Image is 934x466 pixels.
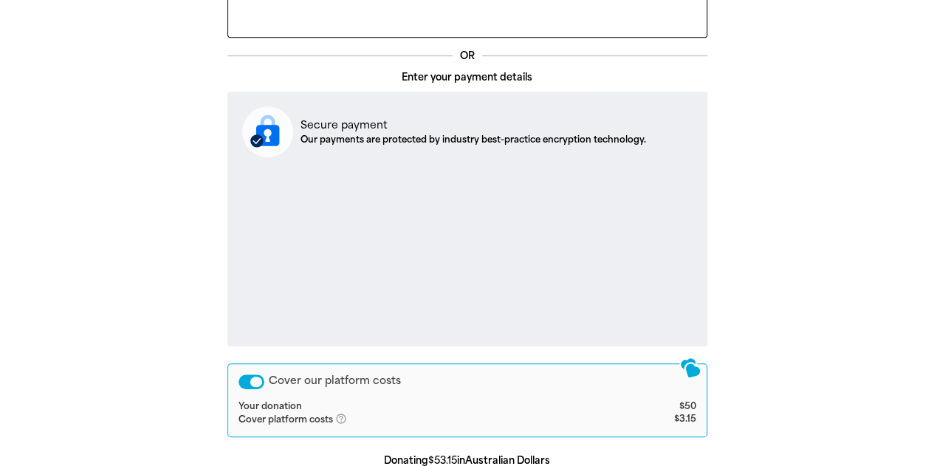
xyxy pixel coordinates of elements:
td: $50 [619,401,696,413]
td: $3.15 [619,413,696,426]
p: OR [453,49,482,64]
b: $53.15 [428,455,457,466]
p: Secure payment [301,117,646,133]
iframe: Secure payment input frame [239,169,696,334]
td: Cover platform costs [238,413,619,426]
td: Your donation [238,401,619,413]
p: Our payments are protected by industry best-practice encryption technology. [301,133,646,146]
p: Enter your payment details [227,70,707,85]
i: help_outlined [335,413,359,425]
button: Cover our platform costs [238,374,264,389]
